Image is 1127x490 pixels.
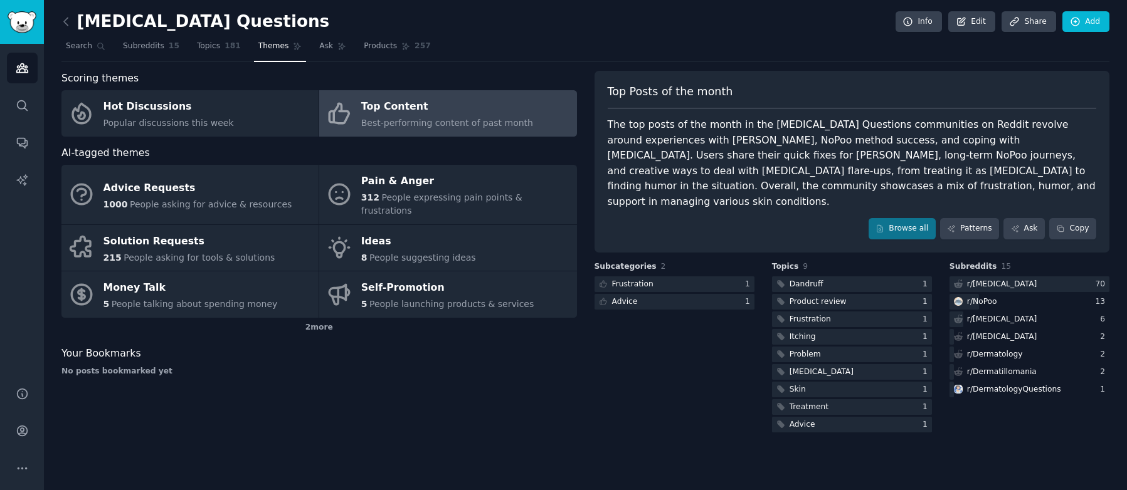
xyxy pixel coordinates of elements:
span: Subreddits [123,41,164,52]
div: 1 [923,384,932,395]
a: Dandruff1 [772,276,932,292]
span: Best-performing content of past month [361,118,533,128]
div: Top Content [361,97,533,117]
div: Advice Requests [103,178,292,198]
a: Hot DiscussionsPopular discussions this week [61,90,319,137]
div: 1 [923,419,932,430]
span: 15 [169,41,179,52]
a: Pain & Anger312People expressing pain points & frustrations [319,165,576,224]
div: 1 [923,314,932,325]
a: Advice Requests1000People asking for advice & resources [61,165,319,224]
div: Product review [790,296,847,308]
span: 1000 [103,199,128,209]
div: 6 [1100,314,1109,325]
a: Add [1062,11,1109,33]
a: Product review1 [772,294,932,310]
div: No posts bookmarked yet [61,366,577,377]
span: 8 [361,253,368,263]
div: 1 [745,279,754,290]
div: Money Talk [103,278,278,298]
div: 1 [923,279,932,290]
span: 15 [1001,262,1011,271]
a: Subreddits15 [119,36,184,62]
a: Frustration1 [772,311,932,327]
a: Ideas8People suggesting ideas [319,225,576,271]
a: r/[MEDICAL_DATA]2 [950,329,1109,345]
div: r/ [MEDICAL_DATA] [967,331,1037,343]
span: Subcategories [595,261,657,273]
div: 1 [923,349,932,360]
span: Top Posts of the month [608,84,733,100]
div: Dandruff [790,279,823,290]
a: Search [61,36,110,62]
a: Ask [1003,218,1045,239]
a: Themes [254,36,307,62]
div: Advice [612,296,638,308]
div: Self-Promotion [361,278,534,298]
a: r/[MEDICAL_DATA]6 [950,311,1109,327]
span: People suggesting ideas [369,253,476,263]
div: r/ [MEDICAL_DATA] [967,314,1037,325]
div: Pain & Anger [361,172,570,192]
a: r/Dermatillomania2 [950,364,1109,380]
span: 5 [103,299,110,309]
a: Edit [948,11,995,33]
div: Solution Requests [103,231,275,251]
a: Info [896,11,942,33]
a: Problem1 [772,347,932,362]
a: r/[MEDICAL_DATA]70 [950,276,1109,292]
a: Topics181 [193,36,245,62]
span: People expressing pain points & frustrations [361,192,522,216]
div: r/ NoPoo [967,296,997,308]
div: r/ [MEDICAL_DATA] [967,279,1037,290]
span: 181 [225,41,241,52]
span: Products [364,41,397,52]
div: Problem [790,349,821,360]
h2: [MEDICAL_DATA] Questions [61,12,329,32]
div: 1 [923,402,932,413]
span: Themes [258,41,289,52]
a: Skin1 [772,382,932,397]
a: Advice1 [595,294,754,310]
span: 215 [103,253,122,263]
span: 2 [661,262,666,271]
a: DermatologyQuestionsr/DermatologyQuestions1 [950,382,1109,397]
a: r/Dermatology2 [950,347,1109,362]
div: r/ Dermatillomania [967,367,1037,378]
div: 2 more [61,318,577,338]
div: 1 [1100,384,1109,395]
a: Patterns [940,218,999,239]
span: Ask [319,41,333,52]
a: Money Talk5People talking about spending money [61,271,319,318]
a: Products257 [359,36,435,62]
img: DermatologyQuestions [954,385,963,394]
a: Itching1 [772,329,932,345]
img: GummySearch logo [8,11,36,33]
div: 1 [923,296,932,308]
div: Frustration [612,279,653,290]
a: NoPoor/NoPoo13 [950,294,1109,310]
img: NoPoo [954,297,963,306]
div: 1 [923,331,932,343]
a: Self-Promotion5People launching products & services [319,271,576,318]
span: 9 [803,262,808,271]
div: 2 [1100,367,1109,378]
span: Subreddits [950,261,997,273]
div: r/ Dermatology [967,349,1023,360]
div: 70 [1095,279,1109,290]
div: Ideas [361,231,476,251]
span: People asking for advice & resources [130,199,292,209]
div: [MEDICAL_DATA] [790,367,854,378]
a: Solution Requests215People asking for tools & solutions [61,225,319,271]
a: Share [1002,11,1056,33]
span: People launching products & services [369,299,534,309]
span: 5 [361,299,368,309]
div: 1 [745,296,754,308]
span: Popular discussions this week [103,118,234,128]
span: AI-tagged themes [61,145,150,161]
span: 312 [361,192,379,202]
a: Top ContentBest-performing content of past month [319,90,576,137]
a: Browse all [869,218,936,239]
button: Copy [1049,218,1096,239]
div: 1 [923,367,932,378]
